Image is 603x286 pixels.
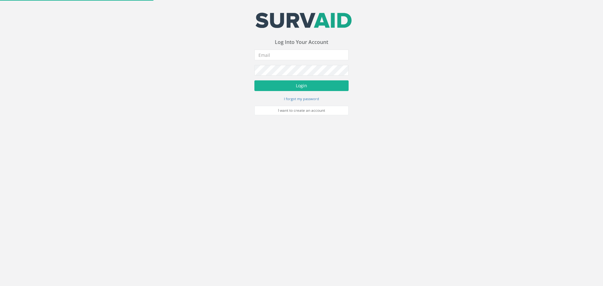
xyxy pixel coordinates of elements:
[254,106,349,115] a: I want to create an account
[284,96,319,101] a: I forgot my password
[254,40,349,45] h3: Log Into Your Account
[254,50,349,60] input: Email
[254,80,349,91] button: Login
